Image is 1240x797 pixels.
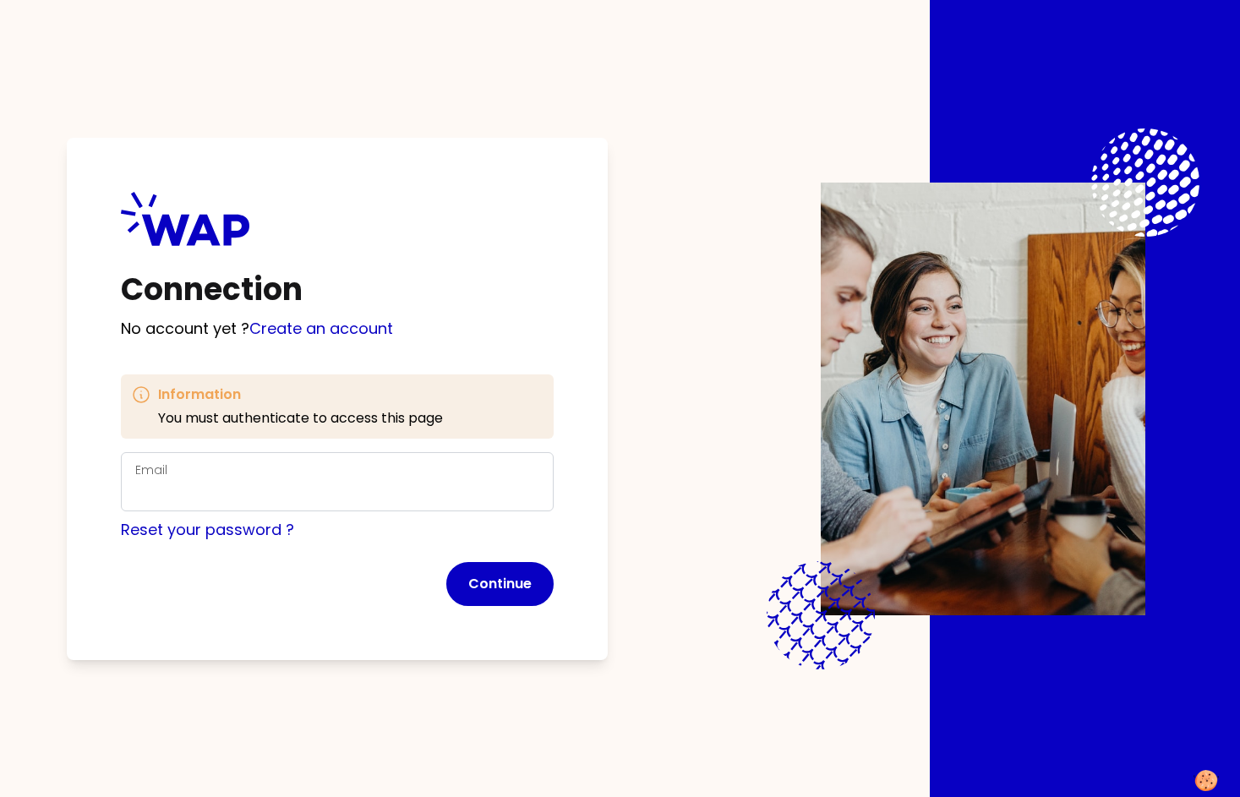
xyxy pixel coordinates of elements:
[135,461,167,478] label: Email
[158,408,443,429] p: You must authenticate to access this page
[121,317,554,341] p: No account yet ?
[158,385,443,405] h3: Information
[121,273,554,307] h1: Connection
[249,318,393,339] a: Create an account
[821,183,1145,615] img: Description
[121,519,294,540] a: Reset your password ?
[446,562,554,606] button: Continue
